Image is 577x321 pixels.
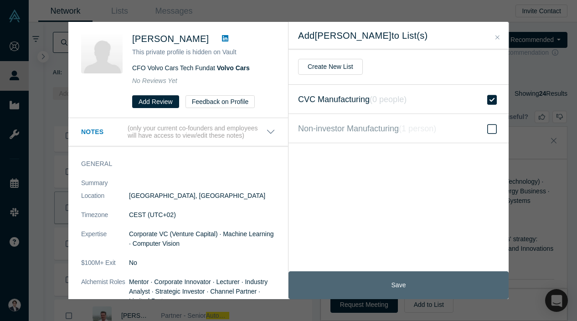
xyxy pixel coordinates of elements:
[217,64,250,72] a: Volvo Cars
[129,230,274,247] span: Corporate VC (Venture Capital) · Machine Learning · Computer Vision
[132,47,275,57] p: This private profile is hidden on Vault
[81,277,129,316] dt: Alchemist Roles
[493,32,502,43] button: Close
[185,95,255,108] button: Feedback on Profile
[129,210,275,220] dd: CEST (UTC+02)
[370,95,407,104] i: ( 0 people )
[132,95,179,108] button: Add Review
[81,159,263,169] h3: General
[399,124,436,133] i: ( 1 person )
[81,210,129,229] dt: Timezone
[81,127,126,137] h3: Notes
[129,191,275,201] dd: [GEOGRAPHIC_DATA], [GEOGRAPHIC_DATA]
[298,93,407,106] span: CVC Manufacturing
[298,59,363,75] button: Create New List
[288,271,509,299] button: Save
[298,122,436,135] span: Non-investor Manufacturing
[129,277,275,306] dd: Mentor · Corporate Innovator · Lecturer · Industry Analyst · Strategic Investor · Channel Partner...
[298,30,499,41] h2: Add [PERSON_NAME] to List(s)
[128,124,266,140] p: (only your current co-founders and employees will have access to view/edit these notes)
[81,229,129,258] dt: Expertise
[132,34,209,44] span: [PERSON_NAME]
[81,258,129,277] dt: $100M+ Exit
[81,191,129,210] dt: Location
[132,77,177,84] span: No Reviews Yet
[81,32,123,73] img: Mithuran Gajendran's Profile Image
[132,64,250,72] span: CFO Volvo Cars Tech Fund at
[81,178,129,191] dt: Summary
[81,124,275,140] button: Notes (only your current co-founders and employees will have access to view/edit these notes)
[129,258,275,268] dd: No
